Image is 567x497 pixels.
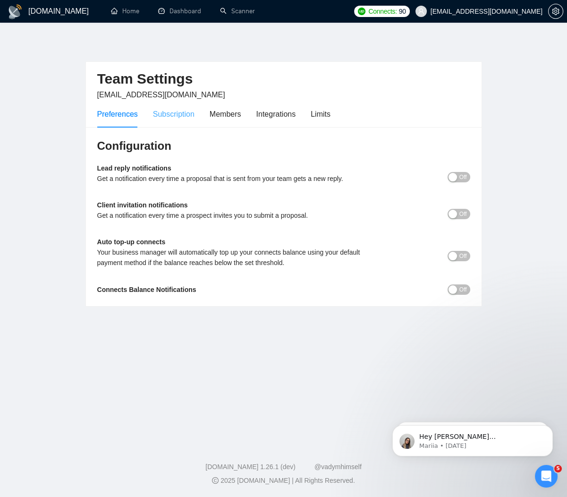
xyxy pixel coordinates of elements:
[8,476,559,486] div: 2025 [DOMAIN_NAME] | All Rights Reserved.
[153,108,195,120] div: Subscription
[418,8,424,15] span: user
[220,7,255,15] a: searchScanner
[97,69,470,89] h2: Team Settings
[8,4,23,19] img: logo
[41,36,163,45] p: Message from Mariia, sent 3d ago
[212,477,219,484] span: copyright
[97,164,171,172] b: Lead reply notifications
[158,7,201,15] a: dashboardDashboard
[97,286,196,293] b: Connects Balance Notifications
[548,4,563,19] button: setting
[378,405,567,471] iframe: Intercom notifications message
[97,173,377,184] div: Get a notification every time a proposal that is sent from your team gets a new reply.
[210,108,241,120] div: Members
[256,108,296,120] div: Integrations
[548,8,563,15] a: setting
[549,8,563,15] span: setting
[41,27,163,157] span: Hey [PERSON_NAME][EMAIL_ADDRESS][DOMAIN_NAME], Looks like your Upwork agency Equinox Dynamics LDA...
[311,108,330,120] div: Limits
[97,108,138,120] div: Preferences
[459,209,467,219] span: Off
[368,6,397,17] span: Connects:
[459,284,467,295] span: Off
[97,247,377,268] div: Your business manager will automatically top up your connects balance using your default payment ...
[459,172,467,182] span: Off
[358,8,365,15] img: upwork-logo.png
[399,6,406,17] span: 90
[535,465,558,488] iframe: Intercom live chat
[97,238,166,246] b: Auto top-up connects
[314,463,362,471] a: @vadymhimself
[97,210,377,221] div: Get a notification every time a prospect invites you to submit a proposal.
[205,463,296,471] a: [DOMAIN_NAME] 1.26.1 (dev)
[554,465,562,472] span: 5
[97,91,225,99] span: [EMAIL_ADDRESS][DOMAIN_NAME]
[459,251,467,261] span: Off
[97,201,188,209] b: Client invitation notifications
[111,7,139,15] a: homeHome
[97,138,470,154] h3: Configuration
